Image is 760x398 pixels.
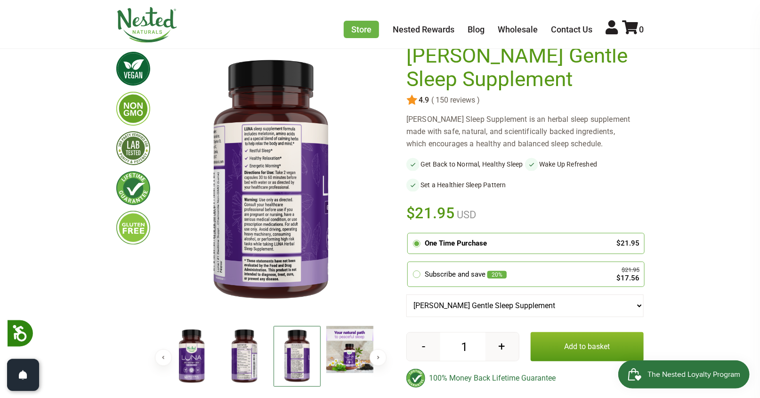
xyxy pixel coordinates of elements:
[116,52,150,86] img: vegan
[344,21,379,38] a: Store
[407,333,440,361] button: -
[622,24,644,34] a: 0
[468,24,485,34] a: Blog
[406,178,525,191] li: Set a Healthier Sleep Pattern
[221,326,268,387] img: LUNA Gentle Sleep Supplement
[639,24,644,34] span: 0
[406,158,525,171] li: Get Back to Normal, Healthy Sleep
[485,333,519,361] button: +
[455,209,477,221] span: USD
[274,326,321,387] img: LUNA Gentle Sleep Supplement
[418,96,429,104] span: 4.9
[116,92,150,126] img: gmofree
[498,24,538,34] a: Wholesale
[406,44,639,91] h1: [PERSON_NAME] Gentle Sleep Supplement
[551,24,592,34] a: Contact Us
[165,44,376,318] img: LUNA Gentle Sleep Supplement
[116,211,150,245] img: glutenfree
[406,369,644,388] div: 100% Money Back Lifetime Guarantee
[116,171,150,205] img: lifetimeguarantee
[168,326,215,387] img: LUNA Gentle Sleep Supplement
[370,349,387,366] button: Next
[155,349,172,366] button: Previous
[116,131,150,165] img: thirdpartytested
[116,7,178,43] img: Nested Naturals
[406,369,425,388] img: badge-lifetimeguarantee-color.svg
[531,332,644,361] button: Add to basket
[525,158,644,171] li: Wake Up Refreshed
[393,24,454,34] a: Nested Rewards
[406,95,418,106] img: star.svg
[406,113,644,150] div: [PERSON_NAME] Sleep Supplement is an herbal sleep supplement made with safe, natural, and scienti...
[7,359,39,391] button: Open
[429,96,480,104] span: ( 150 reviews )
[406,203,455,223] span: $21.95
[618,360,751,389] iframe: Button to open loyalty program pop-up
[326,326,373,373] img: LUNA Gentle Sleep Supplement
